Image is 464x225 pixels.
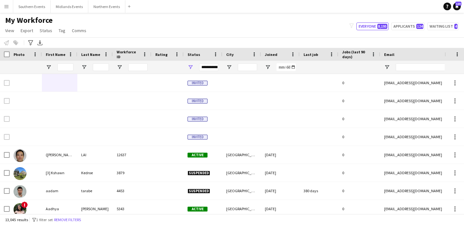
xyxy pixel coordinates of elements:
img: [3] Kshawn Kedroe [14,167,26,180]
span: 1 filter set [36,217,53,222]
div: Kedroe [77,164,113,182]
span: Workforce ID [117,50,140,59]
button: Open Filter Menu [81,64,87,70]
div: [DATE] [261,146,300,164]
a: Tag [56,26,68,35]
span: Photo [14,52,24,57]
button: Open Filter Menu [188,64,193,70]
input: Workforce ID Filter Input [128,63,148,71]
span: Comms [72,28,86,33]
span: Suspended [188,189,210,194]
span: ! [21,202,28,208]
span: Active [188,207,208,212]
input: First Name Filter Input [57,63,73,71]
div: 380 days [300,182,338,200]
span: Last Name [81,52,100,57]
div: [PERSON_NAME] [77,200,113,218]
a: 123 [453,3,461,10]
div: [DATE] [261,164,300,182]
span: Email [384,52,394,57]
button: Midlands Events [51,0,88,13]
div: 0 [338,146,380,164]
div: [DATE] [261,200,300,218]
span: First Name [46,52,65,57]
div: [3] Kshawn [42,164,77,182]
input: Row Selection is disabled for this row (unchecked) [4,134,10,140]
div: 0 [338,182,380,200]
span: 124 [416,24,423,29]
input: City Filter Input [238,63,257,71]
div: tarabe [77,182,113,200]
span: My Workforce [5,15,53,25]
div: ([PERSON_NAME]) [PERSON_NAME] [42,146,77,164]
input: Row Selection is disabled for this row (unchecked) [4,116,10,122]
span: Invited [188,99,208,104]
app-action-btn: Advanced filters [27,39,34,47]
div: 5343 [113,200,151,218]
div: Aadhya [42,200,77,218]
button: Open Filter Menu [226,64,232,70]
span: Status [188,52,200,57]
div: aadam [42,182,77,200]
span: Invited [188,117,208,122]
span: Invited [188,135,208,139]
span: 4 [454,24,458,29]
div: 4453 [113,182,151,200]
div: 0 [338,74,380,92]
span: Jobs (last 90 days) [342,50,369,59]
button: Open Filter Menu [117,64,122,70]
input: Row Selection is disabled for this row (unchecked) [4,80,10,86]
div: 0 [338,92,380,110]
div: [GEOGRAPHIC_DATA] [222,164,261,182]
button: Open Filter Menu [384,64,390,70]
img: Aadhya Chanda [14,203,26,216]
span: Active [188,153,208,157]
input: Last Name Filter Input [93,63,109,71]
a: Export [18,26,36,35]
span: 123 [455,2,461,6]
button: Waiting list4 [427,22,459,30]
div: 3879 [113,164,151,182]
img: aadam tarabe [14,185,26,198]
button: Northern Events [88,0,125,13]
button: Open Filter Menu [265,64,271,70]
button: Remove filters [53,216,82,223]
div: 0 [338,200,380,218]
span: View [5,28,14,33]
input: Joined Filter Input [276,63,296,71]
span: Joined [265,52,277,57]
span: Rating [155,52,168,57]
button: Southern Events [13,0,51,13]
div: [GEOGRAPHIC_DATA] [222,200,261,218]
button: Everyone8,195 [356,22,389,30]
input: Row Selection is disabled for this row (unchecked) [4,98,10,104]
a: View [3,26,17,35]
div: [GEOGRAPHIC_DATA] [222,182,261,200]
a: Comms [69,26,89,35]
span: Suspended [188,171,210,175]
button: Open Filter Menu [46,64,52,70]
span: Invited [188,81,208,85]
span: Last job [304,52,318,57]
span: Export [21,28,33,33]
div: 0 [338,128,380,146]
span: Status [40,28,52,33]
img: (Michael) Pak Keung LAI [14,149,26,162]
span: Tag [59,28,65,33]
div: [DATE] [261,182,300,200]
div: [GEOGRAPHIC_DATA] [222,146,261,164]
button: Applicants124 [391,22,425,30]
div: 0 [338,110,380,128]
span: City [226,52,234,57]
span: 8,195 [377,24,387,29]
a: Status [37,26,55,35]
div: LAI [77,146,113,164]
div: 0 [338,164,380,182]
div: 12637 [113,146,151,164]
app-action-btn: Export XLSX [36,39,44,47]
